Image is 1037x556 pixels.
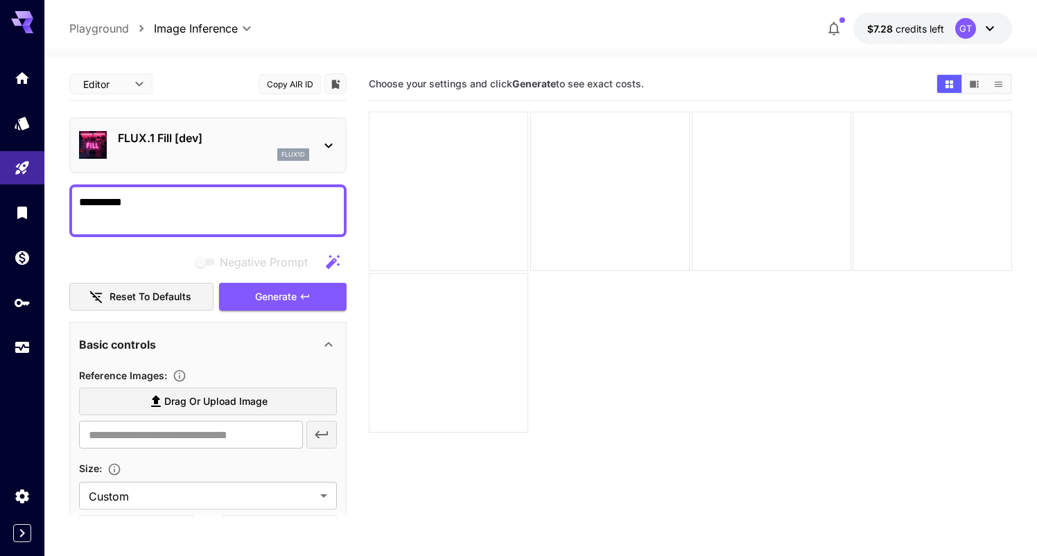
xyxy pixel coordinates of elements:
[79,462,102,474] span: Size :
[79,370,167,381] span: Reference Images :
[955,18,976,39] div: GT
[14,204,31,221] div: Library
[867,21,944,36] div: $7.27577
[118,130,309,146] p: FLUX.1 Fill [dev]
[512,78,556,89] b: Generate
[69,20,154,37] nav: breadcrumb
[102,462,127,476] button: Adjust the dimensions of the generated image by specifying its width and height in pixels, or sel...
[219,283,347,311] button: Generate
[867,23,896,35] span: $7.28
[89,488,315,505] span: Custom
[14,69,31,87] div: Home
[962,75,986,93] button: Show media in video view
[329,76,342,92] button: Add to library
[83,77,126,92] span: Editor
[896,23,944,35] span: credits left
[13,524,31,542] button: Expand sidebar
[281,150,305,159] p: flux1d
[79,124,337,166] div: FLUX.1 Fill [dev]flux1d
[14,249,31,266] div: Wallet
[14,114,31,132] div: Models
[936,73,1012,94] div: Show media in grid viewShow media in video viewShow media in list view
[14,487,31,505] div: Settings
[14,159,31,177] div: Playground
[259,74,321,94] button: Copy AIR ID
[853,12,1012,44] button: $7.27577GT
[154,20,238,37] span: Image Inference
[79,336,156,353] p: Basic controls
[14,339,31,356] div: Usage
[167,369,192,383] button: Upload a reference image to guide the result. This is needed for Image-to-Image or Inpainting. Su...
[255,288,297,306] span: Generate
[986,75,1011,93] button: Show media in list view
[69,283,214,311] button: Reset to defaults
[79,388,337,416] label: Drag or upload image
[14,294,31,311] div: API Keys
[69,20,129,37] a: Playground
[937,75,961,93] button: Show media in grid view
[220,254,308,270] span: Negative Prompt
[369,78,644,89] span: Choose your settings and click to see exact costs.
[164,393,268,410] span: Drag or upload image
[79,328,337,361] div: Basic controls
[192,253,319,270] span: Negative prompts are not compatible with the selected model.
